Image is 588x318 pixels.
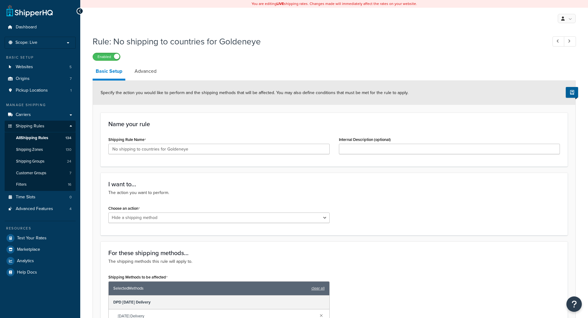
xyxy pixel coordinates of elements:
[5,61,76,73] a: Websites5
[108,258,560,265] p: The shipping methods this rule will apply to.
[5,121,76,132] a: Shipping Rules
[5,121,76,191] li: Shipping Rules
[5,102,76,108] div: Manage Shipping
[5,73,76,85] li: Origins
[5,61,76,73] li: Websites
[17,236,47,241] span: Test Your Rates
[68,182,71,187] span: 16
[93,64,125,81] a: Basic Setup
[17,258,34,264] span: Analytics
[5,226,76,231] div: Resources
[5,144,76,155] a: Shipping Zones130
[16,64,33,70] span: Websites
[16,112,31,118] span: Carriers
[108,137,146,142] label: Shipping Rule Name
[5,203,76,215] li: Advanced Features
[5,73,76,85] a: Origins7
[93,53,120,60] label: Enabled
[16,195,35,200] span: Time Slots
[70,76,72,81] span: 7
[69,64,72,70] span: 5
[66,147,71,152] span: 130
[311,284,325,293] a: clear all
[566,87,578,98] button: Show Help Docs
[5,233,76,244] a: Test Your Rates
[16,76,30,81] span: Origins
[5,22,76,33] a: Dashboard
[108,250,560,256] h3: For these shipping methods...
[101,89,408,96] span: Specify the action you would like to perform and the shipping methods that will be affected. You ...
[108,206,140,211] label: Choose an action
[17,247,40,252] span: Marketplace
[5,144,76,155] li: Shipping Zones
[16,182,27,187] span: Filters
[5,156,76,167] a: Shipping Groups24
[5,179,76,190] li: Filters
[109,295,329,309] div: DPD [DATE] Delivery
[108,275,168,280] label: Shipping Methods to be affected
[16,25,37,30] span: Dashboard
[16,171,46,176] span: Customer Groups
[69,206,72,212] span: 4
[5,192,76,203] li: Time Slots
[5,132,76,144] a: AllShipping Rules134
[108,181,560,188] h3: I want to...
[113,284,308,293] span: Selected Methods
[5,267,76,278] a: Help Docs
[564,36,576,47] a: Next Record
[70,88,72,93] span: 1
[5,109,76,121] a: Carriers
[16,206,53,212] span: Advanced Features
[339,137,391,142] label: Internal Description (optional)
[5,167,76,179] a: Customer Groups7
[16,124,44,129] span: Shipping Rules
[16,135,48,141] span: All Shipping Rules
[5,244,76,255] a: Marketplace
[69,171,71,176] span: 7
[93,35,541,47] h1: Rule: No shipping to countries for Goldeneye
[277,1,284,6] b: LIVE
[16,147,43,152] span: Shipping Zones
[131,64,160,79] a: Advanced
[67,159,71,164] span: 24
[17,270,37,275] span: Help Docs
[15,40,37,45] span: Scope: Live
[5,85,76,96] li: Pickup Locations
[16,159,44,164] span: Shipping Groups
[108,121,560,127] h3: Name your rule
[5,255,76,266] a: Analytics
[553,36,565,47] a: Previous Record
[5,156,76,167] li: Shipping Groups
[16,88,48,93] span: Pickup Locations
[108,189,560,196] p: The action you want to perform.
[5,55,76,60] div: Basic Setup
[5,85,76,96] a: Pickup Locations1
[5,192,76,203] a: Time Slots0
[5,167,76,179] li: Customer Groups
[566,296,582,312] button: Open Resource Center
[69,195,72,200] span: 0
[65,135,71,141] span: 134
[5,179,76,190] a: Filters16
[5,203,76,215] a: Advanced Features4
